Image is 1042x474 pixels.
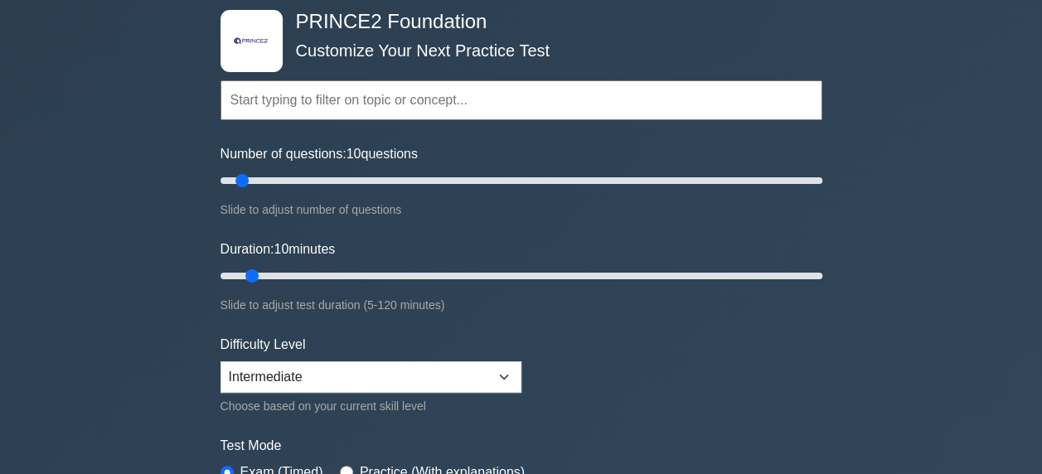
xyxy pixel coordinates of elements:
div: Slide to adjust number of questions [221,200,822,220]
div: Slide to adjust test duration (5-120 minutes) [221,295,822,315]
label: Test Mode [221,436,822,456]
span: 10 [347,147,361,161]
span: 10 [274,242,288,256]
label: Difficulty Level [221,335,306,355]
label: Number of questions: questions [221,144,418,164]
label: Duration: minutes [221,239,336,259]
input: Start typing to filter on topic or concept... [221,80,822,120]
h4: PRINCE2 Foundation [289,10,741,34]
div: Choose based on your current skill level [221,396,521,416]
